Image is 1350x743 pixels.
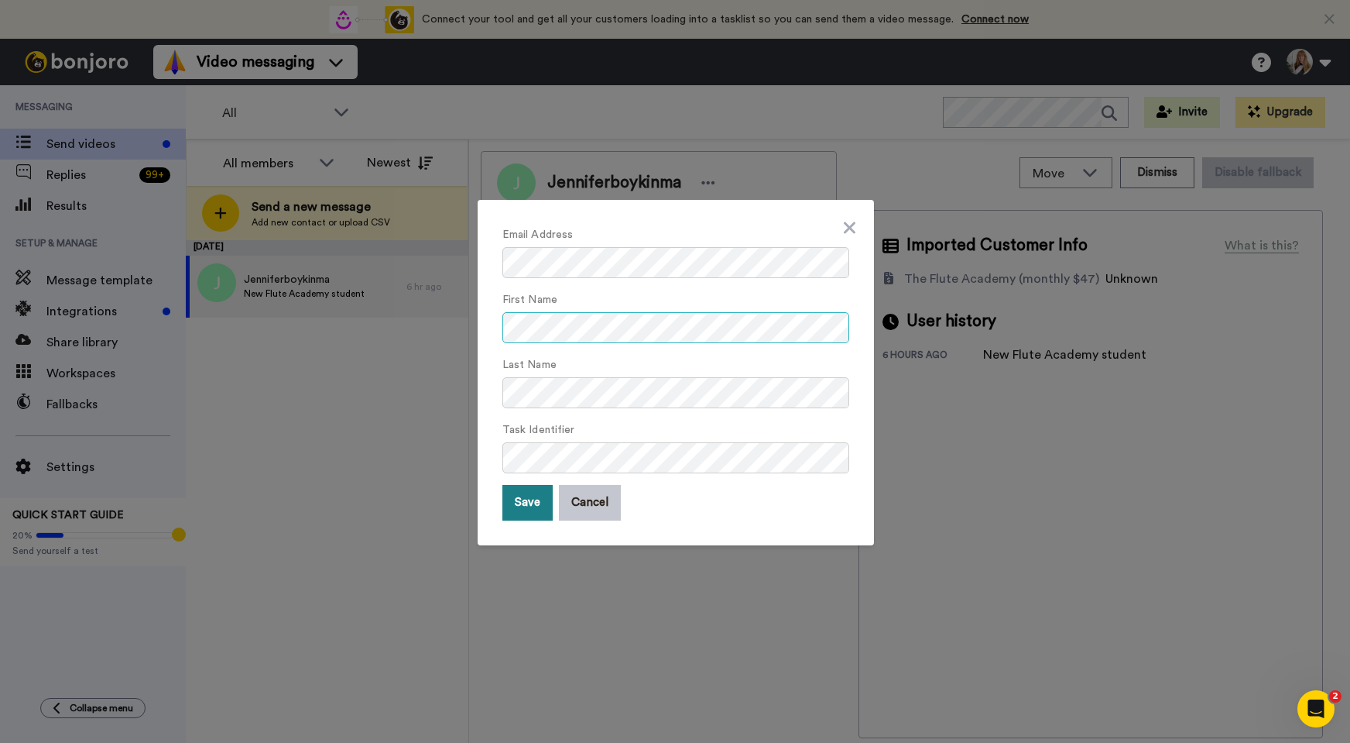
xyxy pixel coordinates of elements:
label: First Name [502,292,557,308]
span: 2 [1329,690,1341,703]
label: Task Identifier [502,422,574,439]
label: Last Name [502,357,557,373]
iframe: Intercom live chat [1297,690,1335,728]
button: Save [502,485,553,521]
button: Cancel [559,485,621,521]
label: Email Address [502,227,573,243]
